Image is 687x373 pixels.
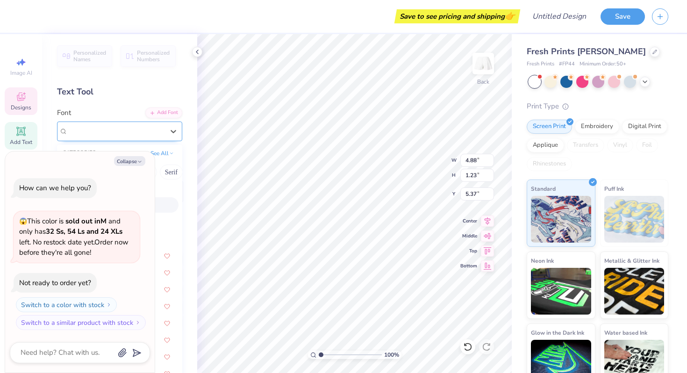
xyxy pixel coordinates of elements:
[114,156,145,166] button: Collapse
[527,60,554,68] span: Fresh Prints
[65,216,107,226] strong: sold out in M
[622,120,667,134] div: Digital Print
[604,256,659,265] span: Metallic & Glitter Ink
[527,138,564,152] div: Applique
[148,149,177,158] button: See All
[460,248,477,254] span: Top
[460,263,477,269] span: Bottom
[525,7,594,26] input: Untitled Design
[137,50,170,63] span: Personalized Numbers
[19,278,91,287] div: Not ready to order yet?
[11,104,31,111] span: Designs
[474,54,493,73] img: Back
[10,69,32,77] span: Image AI
[531,328,584,337] span: Glow in the Dark Ink
[604,196,665,243] img: Puff Ink
[384,351,399,359] span: 100 %
[580,60,626,68] span: Minimum Order: 50 +
[145,108,182,118] div: Add Font
[160,165,183,179] button: Serif
[19,216,129,258] span: This color is and only has left . No restock date yet. Order now before they're all gone!
[531,268,591,315] img: Neon Ink
[527,46,646,57] span: Fresh Prints [PERSON_NAME]
[63,149,96,157] div: CATEGORIES
[531,196,591,243] img: Standard
[397,9,518,23] div: Save to see pricing and shipping
[527,120,572,134] div: Screen Print
[531,256,554,265] span: Neon Ink
[19,183,91,193] div: How can we help you?
[57,108,71,118] label: Font
[460,233,477,239] span: Middle
[73,50,107,63] span: Personalized Names
[575,120,619,134] div: Embroidery
[601,8,645,25] button: Save
[46,227,122,236] strong: 32 Ss, 54 Ls and 24 XLs
[607,138,633,152] div: Vinyl
[559,60,575,68] span: # FP44
[16,315,146,330] button: Switch to a similar product with stock
[531,184,556,194] span: Standard
[57,86,182,98] div: Text Tool
[477,78,489,86] div: Back
[16,297,117,312] button: Switch to a color with stock
[604,184,624,194] span: Puff Ink
[106,302,112,308] img: Switch to a color with stock
[567,138,604,152] div: Transfers
[10,138,32,146] span: Add Text
[527,101,668,112] div: Print Type
[19,217,27,226] span: 😱
[505,10,515,22] span: 👉
[604,328,647,337] span: Water based Ink
[636,138,658,152] div: Foil
[527,157,572,171] div: Rhinestones
[604,268,665,315] img: Metallic & Glitter Ink
[460,218,477,224] span: Center
[135,320,141,325] img: Switch to a similar product with stock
